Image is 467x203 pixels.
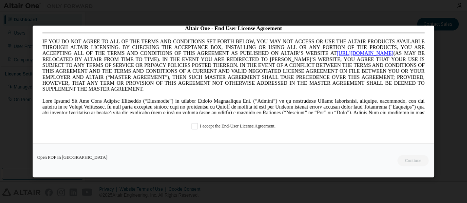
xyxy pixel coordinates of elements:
[3,76,385,129] span: Lore Ipsumd Sit Ame Cons Adipisc Elitseddo (“Eiusmodte”) in utlabor Etdolo Magnaaliqua Eni. (“Adm...
[191,123,276,129] label: I accept the End-User License Agreement.
[297,28,354,34] a: [URL][DOMAIN_NAME]
[37,155,107,159] a: Open PDF in [GEOGRAPHIC_DATA]
[146,3,243,9] span: Altair One - End User License Agreement
[3,16,385,70] span: IF YOU DO NOT AGREE TO ALL OF THE TERMS AND CONDITIONS SET FORTH BELOW, YOU MAY NOT ACCESS OR USE...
